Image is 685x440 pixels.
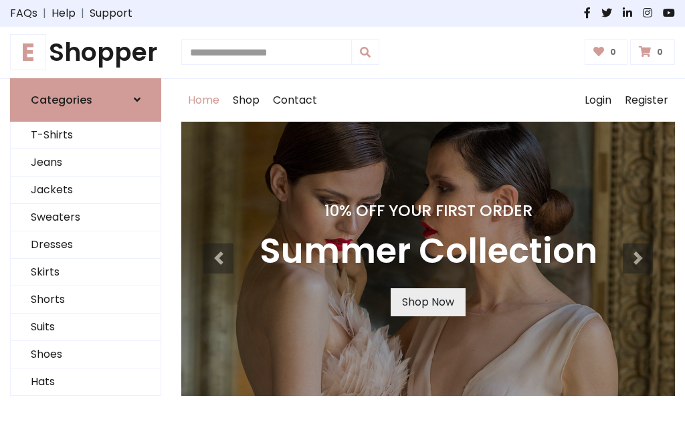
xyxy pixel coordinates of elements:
a: Shorts [11,286,161,314]
a: Skirts [11,259,161,286]
a: Register [618,79,675,122]
span: 0 [607,46,619,58]
span: | [37,5,52,21]
a: Shoes [11,341,161,368]
a: Dresses [11,231,161,259]
span: 0 [654,46,666,58]
a: Jackets [11,177,161,204]
a: Home [181,79,226,122]
a: 0 [630,39,675,65]
a: Shop Now [391,288,466,316]
a: Suits [11,314,161,341]
a: Support [90,5,132,21]
span: E [10,34,46,70]
a: Hats [11,368,161,396]
a: Categories [10,78,161,122]
a: FAQs [10,5,37,21]
a: EShopper [10,37,161,68]
h6: Categories [31,94,92,106]
a: Login [578,79,618,122]
a: T-Shirts [11,122,161,149]
a: Sweaters [11,204,161,231]
h3: Summer Collection [260,231,597,272]
a: Help [52,5,76,21]
a: Contact [266,79,324,122]
a: Shop [226,79,266,122]
h1: Shopper [10,37,161,68]
span: | [76,5,90,21]
a: Jeans [11,149,161,177]
h4: 10% Off Your First Order [260,201,597,220]
a: 0 [585,39,628,65]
